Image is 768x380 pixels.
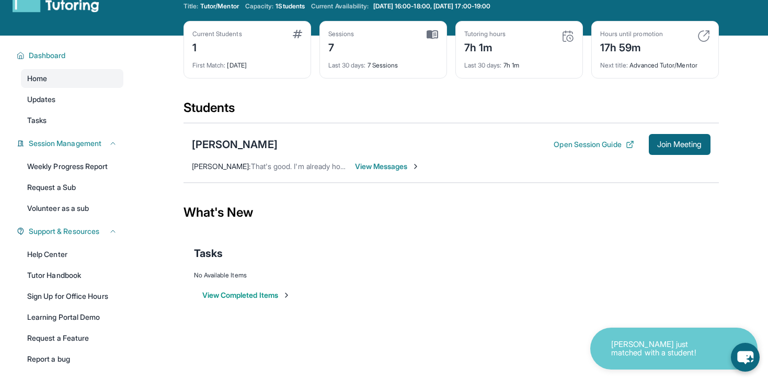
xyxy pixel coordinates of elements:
[25,226,117,237] button: Support & Resources
[21,157,123,176] a: Weekly Progress Report
[464,61,502,69] span: Last 30 days :
[29,138,101,149] span: Session Management
[194,246,223,261] span: Tasks
[21,69,123,88] a: Home
[192,38,242,55] div: 1
[411,162,420,171] img: Chevron-Right
[21,90,123,109] a: Updates
[600,38,663,55] div: 17h 59m
[21,111,123,130] a: Tasks
[600,55,710,70] div: Advanced Tutor/Mentor
[600,61,628,69] span: Next title :
[192,30,242,38] div: Current Students
[202,290,291,300] button: View Completed Items
[21,350,123,368] a: Report a bug
[192,55,302,70] div: [DATE]
[184,99,719,122] div: Students
[21,287,123,306] a: Sign Up for Office Hours
[194,271,708,280] div: No Available Items
[21,308,123,327] a: Learning Portal Demo
[192,162,251,171] span: [PERSON_NAME] :
[697,30,710,42] img: card
[251,162,353,171] span: That's good. I'm already home.
[21,266,123,285] a: Tutor Handbook
[27,73,47,84] span: Home
[245,2,274,10] span: Capacity:
[554,139,634,150] button: Open Session Guide
[328,30,354,38] div: Sessions
[25,50,117,61] button: Dashboard
[21,178,123,197] a: Request a Sub
[29,50,66,61] span: Dashboard
[328,55,438,70] div: 7 Sessions
[184,2,198,10] span: Title:
[561,30,574,42] img: card
[328,61,366,69] span: Last 30 days :
[29,226,99,237] span: Support & Resources
[328,38,354,55] div: 7
[731,343,760,372] button: chat-button
[611,340,716,357] p: [PERSON_NAME] just matched with a student!
[657,141,702,148] span: Join Meeting
[27,94,56,105] span: Updates
[371,2,493,10] a: [DATE] 16:00-18:00, [DATE] 17:00-19:00
[464,38,506,55] div: 7h 1m
[464,30,506,38] div: Tutoring hours
[427,30,438,39] img: card
[21,245,123,264] a: Help Center
[192,137,278,152] div: [PERSON_NAME]
[21,199,123,218] a: Volunteer as a sub
[373,2,491,10] span: [DATE] 16:00-18:00, [DATE] 17:00-19:00
[192,61,226,69] span: First Match :
[464,55,574,70] div: 7h 1m
[21,329,123,348] a: Request a Feature
[200,2,239,10] span: Tutor/Mentor
[27,115,47,126] span: Tasks
[276,2,305,10] span: 1 Students
[600,30,663,38] div: Hours until promotion
[311,2,369,10] span: Current Availability:
[25,138,117,149] button: Session Management
[355,161,420,172] span: View Messages
[184,189,719,236] div: What's New
[293,30,302,38] img: card
[649,134,710,155] button: Join Meeting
